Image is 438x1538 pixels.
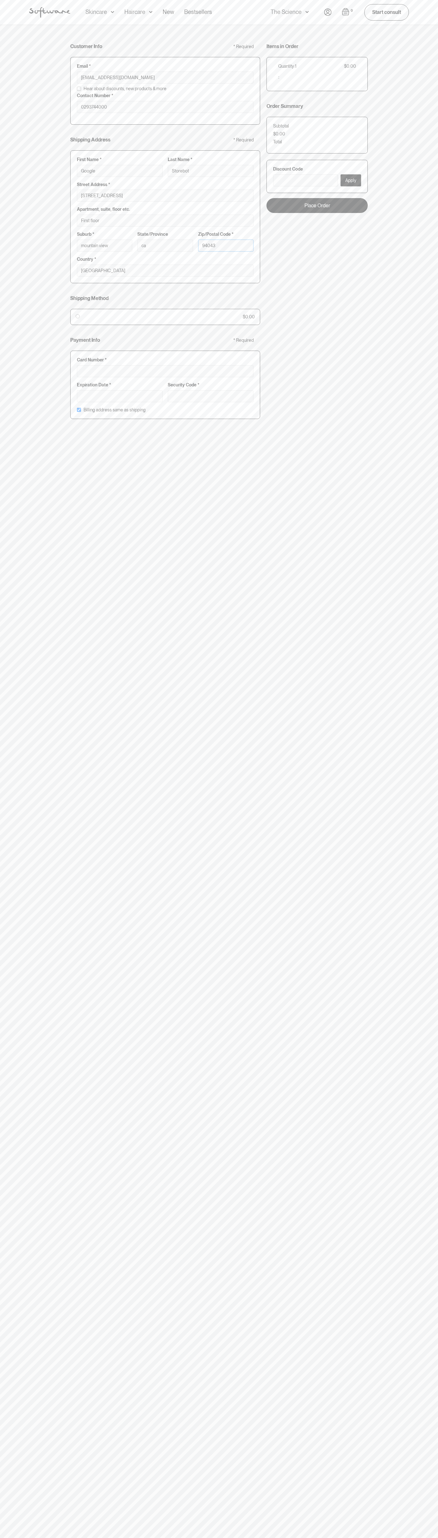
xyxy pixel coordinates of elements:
div: Total [273,139,282,145]
input: $0.00 [76,314,80,318]
div: * Required [233,44,254,49]
label: Card Number * [77,357,253,363]
h4: Order Summary [266,103,303,109]
h4: Customer Info [70,43,102,49]
div: 0 [349,8,354,14]
button: Apply Discount [341,174,361,186]
label: Billing address same as shipping [84,407,146,413]
div: * Required [233,338,254,343]
label: Contact Number * [77,93,253,98]
label: Email * [77,64,253,69]
a: Place Order [266,198,368,213]
h4: Items in Order [266,43,298,49]
label: Discount Code [273,166,361,172]
div: Skincare [85,9,107,15]
h4: Shipping Method [70,295,109,301]
div: Haircare [124,9,145,15]
img: Software Logo [29,7,70,18]
div: Subtotal [273,123,289,129]
div: The Science [271,9,302,15]
label: Security Code * [168,382,253,388]
label: Zip/Postal Code * [198,232,253,237]
a: Open cart [342,8,354,17]
div: $0.00 [344,64,356,69]
img: arrow down [111,9,114,15]
input: Hear about discounts, new products & more [77,87,81,91]
label: Last Name * [168,157,253,162]
label: First Name * [77,157,163,162]
img: arrow down [149,9,153,15]
a: Start consult [364,4,409,20]
label: Suburb * [77,232,132,237]
h4: Payment Info [70,337,100,343]
label: Apartment, suite, floor etc. [77,207,253,212]
h4: Shipping Address [70,137,110,143]
div: * Required [233,137,254,143]
label: Street Address * [77,182,253,187]
img: arrow down [305,9,309,15]
div: $0.00 [273,131,285,137]
span: Hear about discounts, new products & more [84,86,166,91]
label: Country * [77,257,253,262]
span: : [278,73,279,80]
div: Quantity: [278,64,295,69]
div: $0.00 [243,314,255,320]
div: 1 [295,64,297,69]
label: Expiration Date * [77,382,163,388]
label: State/Province [137,232,193,237]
